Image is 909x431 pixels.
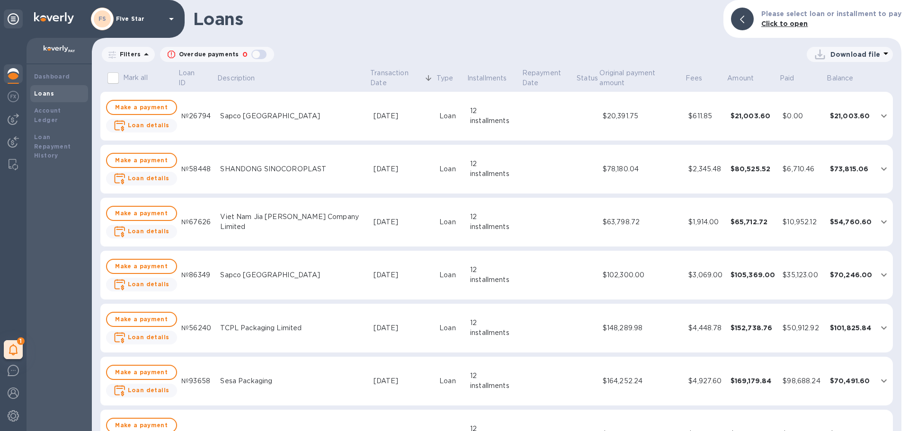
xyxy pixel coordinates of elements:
div: [DATE] [374,376,432,386]
p: Transaction Date [370,68,422,88]
div: [DATE] [374,111,432,121]
div: $78,180.04 [603,164,681,174]
div: Loan [439,376,463,386]
b: Loan details [128,387,169,394]
div: $70,491.60 [830,376,873,386]
span: Original payment amount [599,68,684,88]
div: $2,345.48 [688,164,722,174]
button: Make a payment [106,365,177,380]
p: Mark all [123,73,148,83]
p: Balance [827,73,853,83]
p: Loan ID [178,68,204,88]
div: $73,815.06 [830,164,873,174]
b: Loan details [128,228,169,235]
div: 12 installments [470,159,517,179]
b: Account Ledger [34,107,61,123]
div: Sesa Packaging [220,376,365,386]
p: Fees [686,73,703,83]
span: Fees [686,73,715,83]
p: Paid [780,73,794,83]
div: TCPL Packaging Limited [220,323,365,333]
div: $102,300.00 [603,270,681,280]
div: $148,289.98 [603,323,681,333]
button: Make a payment [106,206,177,221]
div: [DATE] [374,323,432,333]
div: Loan [439,217,463,227]
span: Type [437,73,466,83]
button: expand row [877,215,891,229]
span: Make a payment [115,102,169,113]
p: 0 [242,50,248,60]
button: expand row [877,321,891,335]
div: $6,710.46 [783,164,822,174]
p: Original payment amount [599,68,671,88]
div: $98,688.24 [783,376,822,386]
button: expand row [877,268,891,282]
b: FS [98,15,107,22]
div: №26794 [181,111,213,121]
div: $70,246.00 [830,270,873,280]
div: 12 installments [470,318,517,338]
p: Overdue payments [179,50,239,59]
span: Make a payment [115,420,169,431]
div: $21,003.60 [830,111,873,121]
b: Loan details [128,122,169,129]
div: SHANDONG SINOCOROPLAST [220,164,365,174]
div: №56240 [181,323,213,333]
button: expand row [877,162,891,176]
p: Description [217,73,255,83]
span: Make a payment [115,314,169,325]
p: Five Star [116,16,163,22]
button: Make a payment [106,259,177,274]
div: Sapco [GEOGRAPHIC_DATA] [220,111,365,121]
div: №67626 [181,217,213,227]
div: $105,369.00 [731,270,775,280]
div: $80,525.52 [731,164,775,174]
span: Transaction Date [370,68,435,88]
button: expand row [877,374,891,388]
span: Balance [827,73,865,83]
div: $50,912.92 [783,323,822,333]
span: Make a payment [115,367,169,378]
div: №86349 [181,270,213,280]
div: 12 installments [470,106,517,126]
button: Make a payment [106,100,177,115]
div: Loan [439,323,463,333]
p: Download file [830,50,880,59]
div: Loan [439,111,463,121]
div: $152,738.76 [731,323,775,333]
div: $35,123.00 [783,270,822,280]
div: 12 installments [470,371,517,391]
span: Paid [780,73,807,83]
b: Loan details [128,281,169,288]
div: $65,712.72 [731,217,775,227]
span: Make a payment [115,155,169,166]
b: Loan details [128,334,169,341]
div: №93658 [181,376,213,386]
span: 1 [17,337,25,345]
p: Installments [467,73,507,83]
p: Status [577,73,598,83]
div: Viet Nam Jia [PERSON_NAME] Company Limited [220,212,365,232]
div: Loan [439,164,463,174]
button: Make a payment [106,153,177,168]
div: $10,952.12 [783,217,822,227]
span: Make a payment [115,208,169,219]
span: Description [217,73,267,83]
div: 12 installments [470,212,517,232]
div: $3,069.00 [688,270,722,280]
img: Logo [34,12,74,24]
button: Loan details [106,119,177,132]
span: Loan ID [178,68,216,88]
p: Repayment Date [522,68,575,88]
p: Amount [727,73,754,83]
div: №58448 [181,164,213,174]
div: $101,825.84 [830,323,873,333]
div: 12 installments [470,265,517,285]
h1: Loans [193,9,716,29]
button: Loan details [106,384,177,397]
b: Loan details [128,175,169,182]
div: $63,798.72 [603,217,681,227]
button: expand row [877,109,891,123]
